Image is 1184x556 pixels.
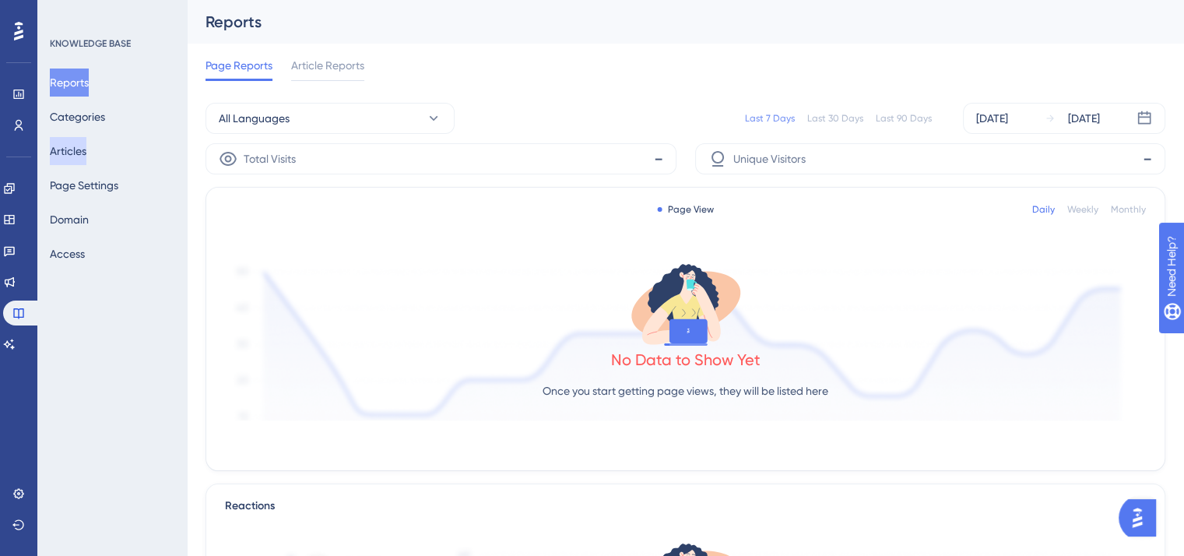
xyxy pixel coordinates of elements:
span: Article Reports [291,56,364,75]
button: Categories [50,103,105,131]
div: Daily [1032,203,1055,216]
span: All Languages [219,109,290,128]
button: Page Settings [50,171,118,199]
div: Last 7 Days [745,112,795,125]
button: Reports [50,69,89,97]
span: Unique Visitors [733,150,806,168]
div: Last 90 Days [876,112,932,125]
span: - [1143,146,1152,171]
span: Page Reports [206,56,272,75]
div: Page View [657,203,714,216]
div: KNOWLEDGE BASE [50,37,131,50]
button: Access [50,240,85,268]
p: Once you start getting page views, they will be listed here [543,382,828,400]
span: - [654,146,663,171]
button: Articles [50,137,86,165]
div: Monthly [1111,203,1146,216]
div: Weekly [1067,203,1098,216]
iframe: UserGuiding AI Assistant Launcher [1119,494,1165,541]
div: Reactions [225,497,1146,516]
div: [DATE] [1068,109,1100,128]
div: [DATE] [976,109,1008,128]
div: No Data to Show Yet [611,349,761,371]
span: Total Visits [244,150,296,168]
button: All Languages [206,103,455,134]
div: Last 30 Days [807,112,863,125]
button: Domain [50,206,89,234]
div: Reports [206,11,1126,33]
span: Need Help? [37,4,97,23]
